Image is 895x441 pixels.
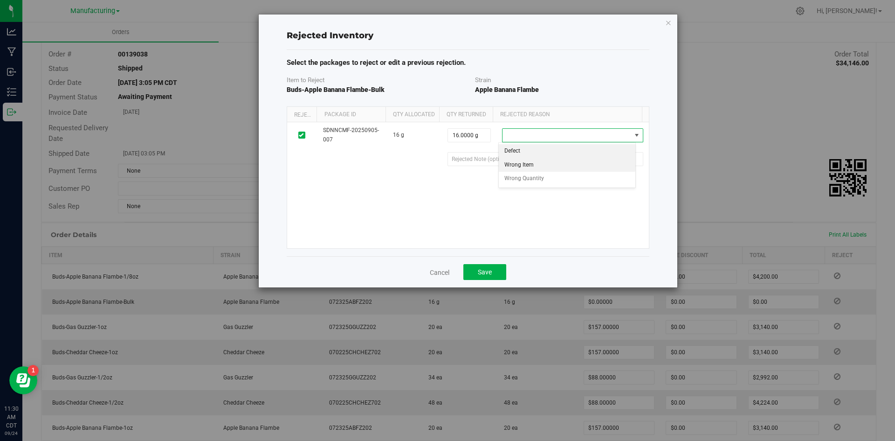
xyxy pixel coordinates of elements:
iframe: Resource center unread badge [28,365,39,376]
div: Rejected Inventory [287,29,649,42]
a: Cancel [430,268,449,277]
li: Defect [499,144,636,158]
span: select [631,129,642,142]
span: Buds-Apple Banana Flambe-Bulk [287,86,385,93]
span: 16 g [393,131,404,140]
th: Reject [287,107,317,123]
li: Wrong Item [499,158,636,172]
span: Select the packages to reject or edit a previous rejection. [287,58,466,67]
input: 16.0000 g [448,129,490,142]
span: Strain [475,76,491,84]
input: Rejected Note (optional) [447,152,643,166]
th: Rejected Reason [493,107,642,123]
iframe: Resource center [9,366,37,394]
span: Item to Reject [287,76,324,84]
th: Qty Returned [439,107,493,123]
li: Wrong Quantity [499,172,636,186]
span: Apple Banana Flambe [475,86,539,93]
th: Package Id [317,107,385,123]
button: Save [463,264,506,280]
span: Save [478,268,492,276]
span: SDNNCMF-20250905-007 [323,126,382,144]
span: Qty Allocated [393,111,435,118]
